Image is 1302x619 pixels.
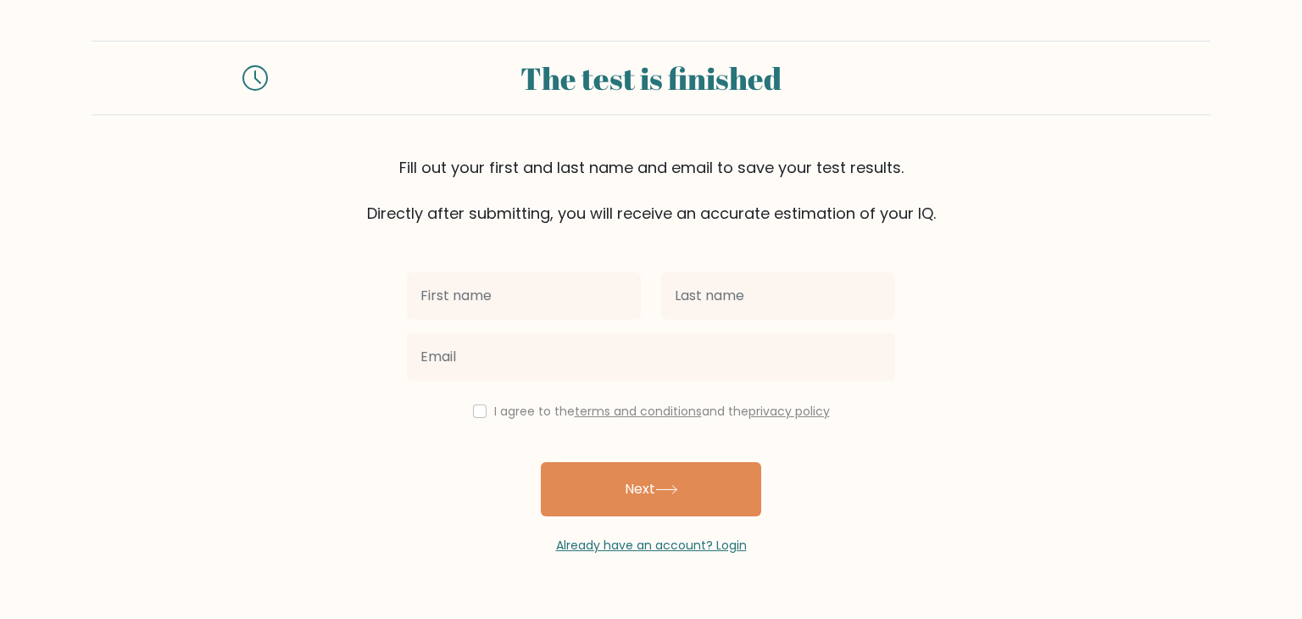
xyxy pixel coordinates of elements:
[407,333,895,381] input: Email
[288,55,1014,101] div: The test is finished
[92,156,1210,225] div: Fill out your first and last name and email to save your test results. Directly after submitting,...
[494,403,830,420] label: I agree to the and the
[575,403,702,420] a: terms and conditions
[407,272,641,320] input: First name
[556,537,747,554] a: Already have an account? Login
[748,403,830,420] a: privacy policy
[661,272,895,320] input: Last name
[541,462,761,516] button: Next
